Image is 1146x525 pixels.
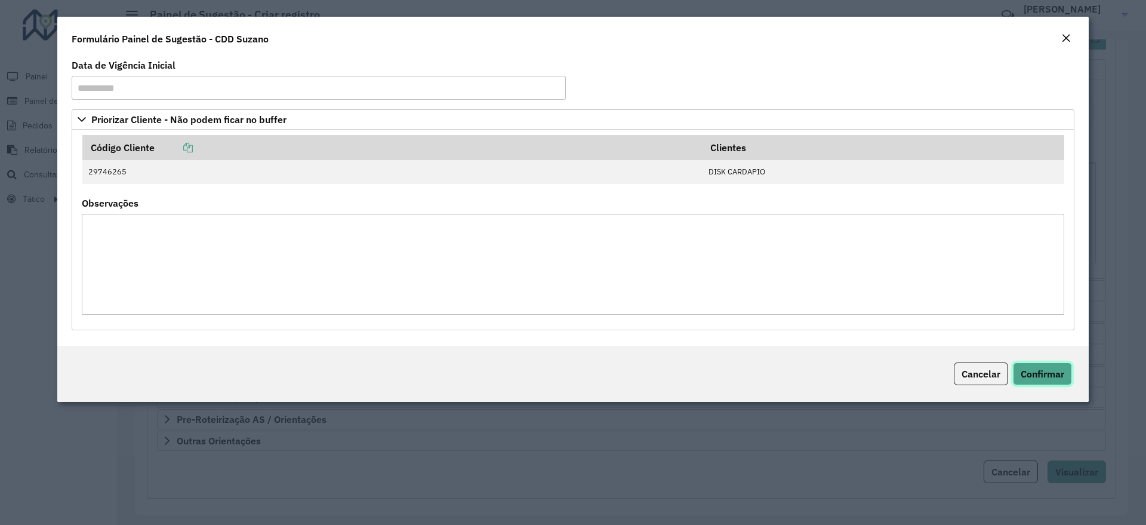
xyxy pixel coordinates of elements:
h4: Formulário Painel de Sugestão - CDD Suzano [72,32,269,46]
td: DISK CARDAPIO [703,160,1064,184]
button: Confirmar [1013,363,1072,385]
div: Priorizar Cliente - Não podem ficar no buffer [72,130,1074,330]
button: Cancelar [954,363,1008,385]
a: Priorizar Cliente - Não podem ficar no buffer [72,109,1074,130]
th: Código Cliente [82,135,703,160]
em: Fechar [1061,33,1071,43]
span: Priorizar Cliente - Não podem ficar no buffer [91,115,286,124]
a: Copiar [155,142,193,153]
span: Cancelar [962,368,1000,380]
button: Close [1058,31,1074,47]
th: Clientes [703,135,1064,160]
label: Observações [82,196,138,210]
label: Data de Vigência Inicial [72,58,175,72]
span: Confirmar [1021,368,1064,380]
td: 29746265 [82,160,703,184]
